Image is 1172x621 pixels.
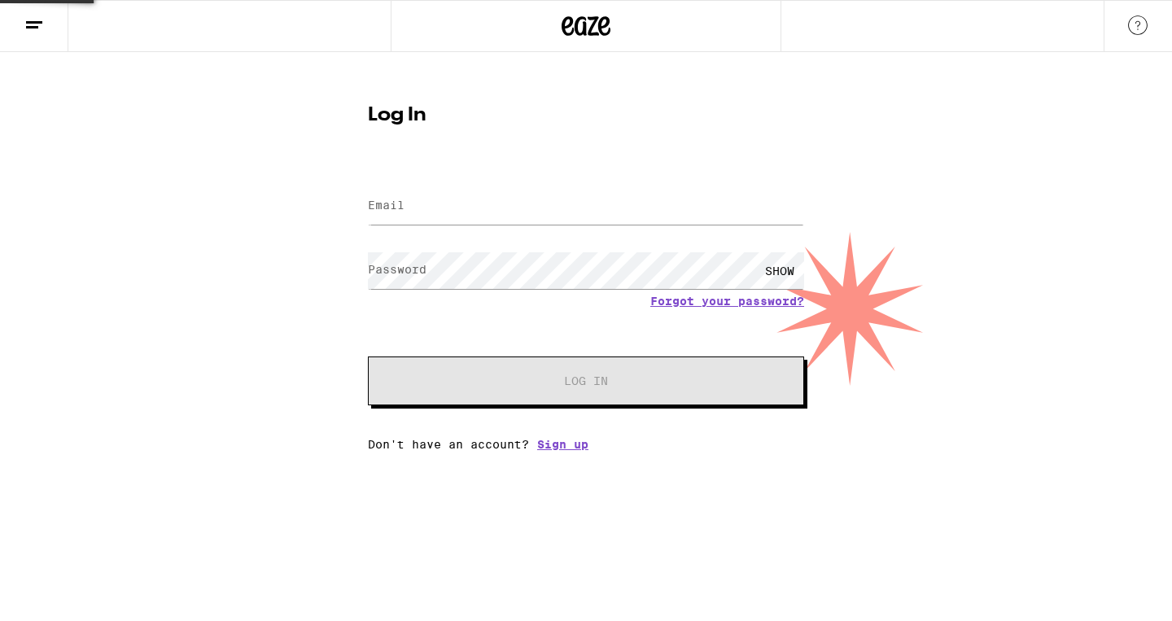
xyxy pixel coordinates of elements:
span: Hi. Need any help? [10,11,117,24]
button: Log In [368,356,804,405]
input: Email [368,188,804,225]
a: Forgot your password? [650,295,804,308]
label: Password [368,263,426,276]
div: SHOW [755,252,804,289]
div: Don't have an account? [368,438,804,451]
h1: Log In [368,106,804,125]
span: Log In [564,375,608,387]
a: Sign up [537,438,588,451]
label: Email [368,199,405,212]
